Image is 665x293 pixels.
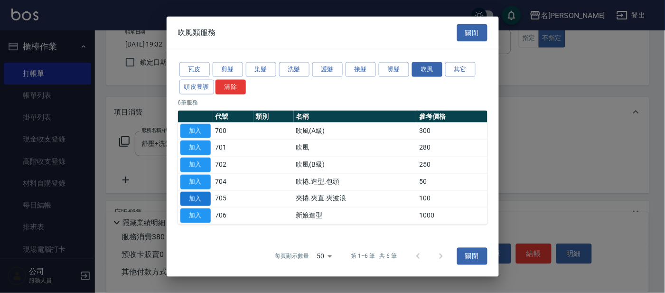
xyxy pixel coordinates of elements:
[253,110,294,123] th: 類別
[417,190,487,208] td: 100
[457,24,487,41] button: 關閉
[346,62,376,77] button: 接髮
[294,123,417,140] td: 吹風(A級)
[379,62,409,77] button: 燙髮
[213,123,253,140] td: 700
[417,173,487,190] td: 50
[417,139,487,156] td: 280
[457,248,487,265] button: 關閉
[180,191,211,206] button: 加入
[213,139,253,156] td: 701
[213,173,253,190] td: 704
[213,207,253,224] td: 706
[180,174,211,189] button: 加入
[412,62,442,77] button: 吹風
[294,173,417,190] td: 吹捲.造型.包頭
[294,190,417,208] td: 夾捲.夾直.夾波浪
[312,62,343,77] button: 護髮
[213,62,243,77] button: 剪髮
[178,28,216,37] span: 吹風類服務
[294,139,417,156] td: 吹風
[180,141,211,155] button: 加入
[294,156,417,173] td: 吹風(B級)
[213,110,253,123] th: 代號
[417,110,487,123] th: 參考價格
[179,79,215,94] button: 頭皮養護
[179,62,210,77] button: 瓦皮
[275,252,309,261] p: 每頁顯示數量
[180,123,211,138] button: 加入
[294,207,417,224] td: 新娘造型
[417,156,487,173] td: 250
[213,156,253,173] td: 702
[213,190,253,208] td: 705
[417,123,487,140] td: 300
[180,208,211,223] button: 加入
[180,158,211,172] button: 加入
[417,207,487,224] td: 1000
[294,110,417,123] th: 名稱
[215,79,246,94] button: 清除
[351,252,397,261] p: 第 1–6 筆 共 6 筆
[279,62,309,77] button: 洗髮
[313,244,336,269] div: 50
[445,62,476,77] button: 其它
[246,62,276,77] button: 染髮
[178,98,487,106] p: 6 筆服務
